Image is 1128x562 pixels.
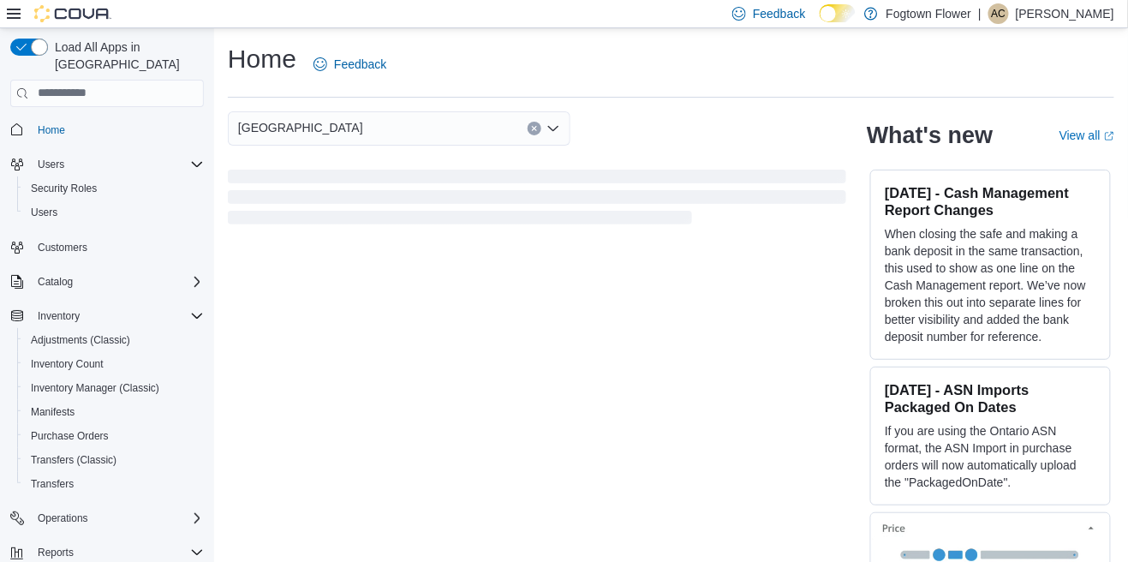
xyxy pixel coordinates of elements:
[38,275,73,289] span: Catalog
[31,120,72,140] a: Home
[31,477,74,491] span: Transfers
[31,508,204,529] span: Operations
[753,5,805,22] span: Feedback
[34,5,111,22] img: Cova
[31,237,94,258] a: Customers
[886,3,972,24] p: Fogtown Flower
[867,122,993,149] h2: What's new
[24,178,104,199] a: Security Roles
[17,472,211,496] button: Transfers
[885,422,1096,491] p: If you are using the Ontario ASN format, the ASN Import in purchase orders will now automatically...
[31,272,204,292] span: Catalog
[17,176,211,200] button: Security Roles
[3,235,211,260] button: Customers
[31,154,71,175] button: Users
[24,474,81,494] a: Transfers
[38,158,64,171] span: Users
[3,506,211,530] button: Operations
[24,426,204,446] span: Purchase Orders
[978,3,982,24] p: |
[24,402,204,422] span: Manifests
[17,376,211,400] button: Inventory Manager (Classic)
[228,42,296,76] h1: Home
[31,381,159,395] span: Inventory Manager (Classic)
[820,22,821,23] span: Dark Mode
[24,450,204,470] span: Transfers (Classic)
[31,272,80,292] button: Catalog
[24,426,116,446] a: Purchase Orders
[17,200,211,224] button: Users
[24,330,204,350] span: Adjustments (Classic)
[31,357,104,371] span: Inventory Count
[31,453,116,467] span: Transfers (Classic)
[24,330,137,350] a: Adjustments (Classic)
[31,508,95,529] button: Operations
[38,309,80,323] span: Inventory
[24,450,123,470] a: Transfers (Classic)
[31,306,87,326] button: Inventory
[820,4,856,22] input: Dark Mode
[1104,131,1114,141] svg: External link
[24,354,110,374] a: Inventory Count
[885,225,1096,345] p: When closing the safe and making a bank deposit in the same transaction, this used to show as one...
[988,3,1009,24] div: Alister Crichton
[38,241,87,254] span: Customers
[885,381,1096,416] h3: [DATE] - ASN Imports Packaged On Dates
[17,328,211,352] button: Adjustments (Classic)
[31,405,75,419] span: Manifests
[31,182,97,195] span: Security Roles
[38,546,74,559] span: Reports
[31,206,57,219] span: Users
[3,152,211,176] button: Users
[24,354,204,374] span: Inventory Count
[31,429,109,443] span: Purchase Orders
[24,378,204,398] span: Inventory Manager (Classic)
[528,122,541,135] button: Clear input
[17,424,211,448] button: Purchase Orders
[228,173,846,228] span: Loading
[24,202,64,223] a: Users
[885,184,1096,218] h3: [DATE] - Cash Management Report Changes
[31,154,204,175] span: Users
[31,306,204,326] span: Inventory
[24,202,204,223] span: Users
[24,178,204,199] span: Security Roles
[48,39,204,73] span: Load All Apps in [GEOGRAPHIC_DATA]
[17,352,211,376] button: Inventory Count
[546,122,560,135] button: Open list of options
[24,474,204,494] span: Transfers
[38,511,88,525] span: Operations
[17,448,211,472] button: Transfers (Classic)
[3,117,211,142] button: Home
[992,3,1006,24] span: AC
[38,123,65,137] span: Home
[24,378,166,398] a: Inventory Manager (Classic)
[1059,129,1114,142] a: View allExternal link
[31,333,130,347] span: Adjustments (Classic)
[3,270,211,294] button: Catalog
[1016,3,1114,24] p: [PERSON_NAME]
[3,304,211,328] button: Inventory
[31,119,204,140] span: Home
[24,402,81,422] a: Manifests
[17,400,211,424] button: Manifests
[238,117,363,138] span: [GEOGRAPHIC_DATA]
[307,47,393,81] a: Feedback
[334,56,386,73] span: Feedback
[31,236,204,258] span: Customers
